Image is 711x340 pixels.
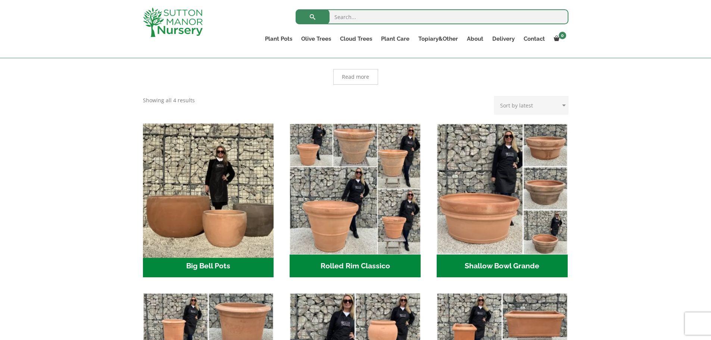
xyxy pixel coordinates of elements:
a: Visit product category Rolled Rim Classico [290,124,421,277]
a: Topiary&Other [414,34,462,44]
select: Shop order [494,96,568,115]
h2: Shallow Bowl Grande [437,255,568,278]
a: Olive Trees [297,34,336,44]
h2: Big Bell Pots [143,255,274,278]
img: Shallow Bowl Grande [437,124,568,255]
a: Visit product category Shallow Bowl Grande [437,124,568,277]
img: Big Bell Pots [140,120,277,258]
a: Cloud Trees [336,34,377,44]
span: Save [147,127,158,136]
span: Read more [342,74,369,79]
p: Showing all 4 results [143,96,195,105]
a: Contact [519,34,549,44]
img: logo [143,7,203,37]
a: Plant Pots [261,34,297,44]
img: Rolled Rim Classico [290,124,421,255]
a: 0 [549,34,568,44]
h2: Rolled Rim Classico [290,255,421,278]
span: 0 [559,32,566,39]
input: Search... [296,9,568,24]
a: About [462,34,488,44]
a: Visit product category Big Bell Pots [143,124,274,277]
a: Delivery [488,34,519,44]
a: Plant Care [377,34,414,44]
